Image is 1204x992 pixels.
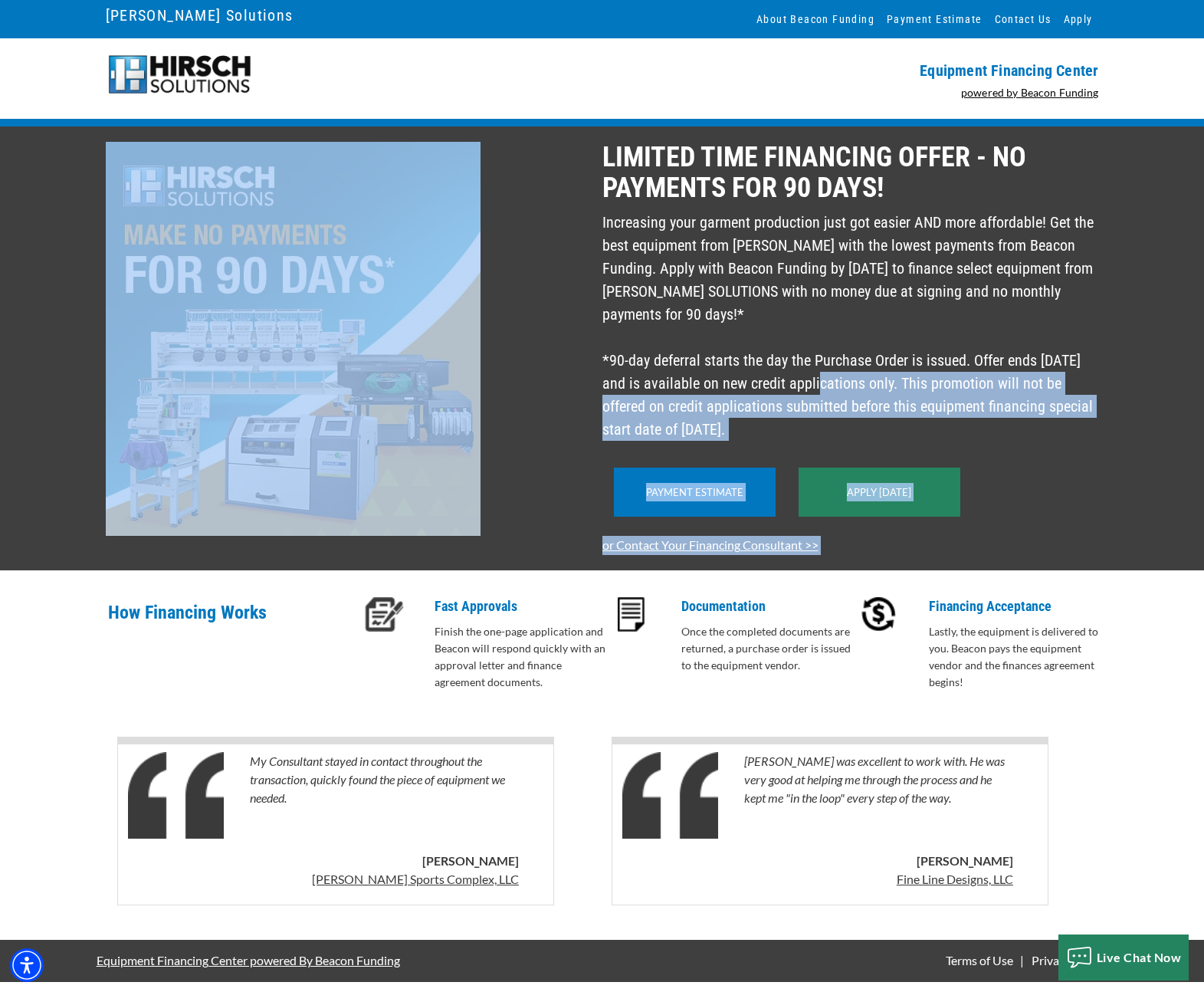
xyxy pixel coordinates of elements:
[312,870,519,896] a: [PERSON_NAME] Sports Complex, LLC
[312,870,519,889] p: [PERSON_NAME] Sports Complex, LLC
[97,941,400,979] a: Equipment Financing Center powered By Beacon Funding - open in a new tab
[602,537,819,552] a: or Contact Your Financing Consultant >>
[961,86,1099,99] a: powered by Beacon Funding - open in a new tab
[10,948,44,982] div: Accessibility Menu
[365,597,404,632] img: Fast Approvals
[612,61,1099,80] p: Equipment Financing Center
[618,597,645,632] img: Documentation
[602,211,1099,441] p: Increasing your garment production just got easier AND more affordable! Get the best equipment fr...
[744,752,1013,844] p: [PERSON_NAME] was excellent to work with. He was very good at helping me through the process and ...
[897,870,1013,889] p: Fine Line Designs, LLC
[1058,935,1189,981] button: Live Chat Now
[943,953,1016,967] a: Terms of Use - open in a new tab
[681,623,858,674] p: Once the completed documents are returned, a purchase order is issued to the equipment vendor.
[435,623,612,691] p: Finish the one-page application and Beacon will respond quickly with an approval letter and finan...
[847,486,911,498] a: Apply [DATE]
[1020,953,1024,967] span: |
[106,54,254,96] img: logo
[681,597,858,616] p: Documentation
[646,486,743,498] a: Payment Estimate
[128,752,224,839] img: Quotes
[917,853,1013,868] b: [PERSON_NAME]
[422,853,519,868] b: [PERSON_NAME]
[106,2,294,28] a: [PERSON_NAME] Solutions
[1097,950,1182,964] span: Live Chat Now
[929,623,1106,691] p: Lastly, the equipment is delivered to you. Beacon pays the equipment vendor and the finances agre...
[897,870,1013,896] a: Fine Line Designs, LLC
[622,752,718,839] img: Quotes
[929,597,1106,616] p: Financing Acceptance
[435,597,612,616] p: Fast Approvals
[108,597,356,647] p: How Financing Works
[602,142,1099,203] p: LIMITED TIME FINANCING OFFER - NO PAYMENTS FOR 90 DAYS!
[1028,953,1108,967] a: Privacy Policy - open in a new tab
[250,752,519,844] p: My Consultant stayed in contact throughout the transaction, quickly found the piece of equipment ...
